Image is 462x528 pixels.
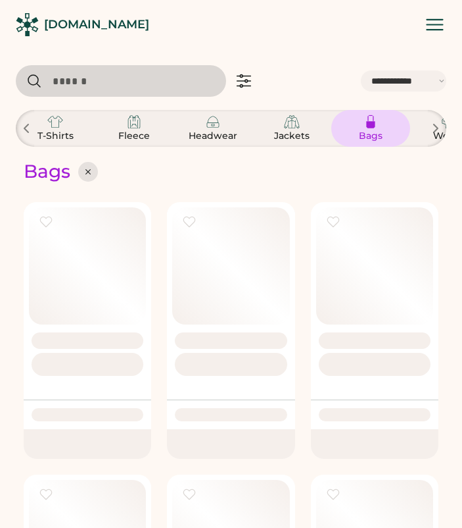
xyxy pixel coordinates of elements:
[16,13,39,36] img: Rendered Logo - Screens
[341,130,400,143] div: Bags
[262,130,321,143] div: Jackets
[284,114,300,130] img: Jackets Icon
[44,16,149,33] div: [DOMAIN_NAME]
[126,114,142,130] img: Fleece Icon
[104,130,164,143] div: Fleece
[183,130,243,143] div: Headwear
[205,114,221,130] img: Headwear Icon
[26,130,85,143] div: T-Shirts
[363,114,379,130] img: Bags Icon
[47,114,63,130] img: T-Shirts Icon
[442,114,457,130] img: Woven Icon
[24,160,70,184] div: Bags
